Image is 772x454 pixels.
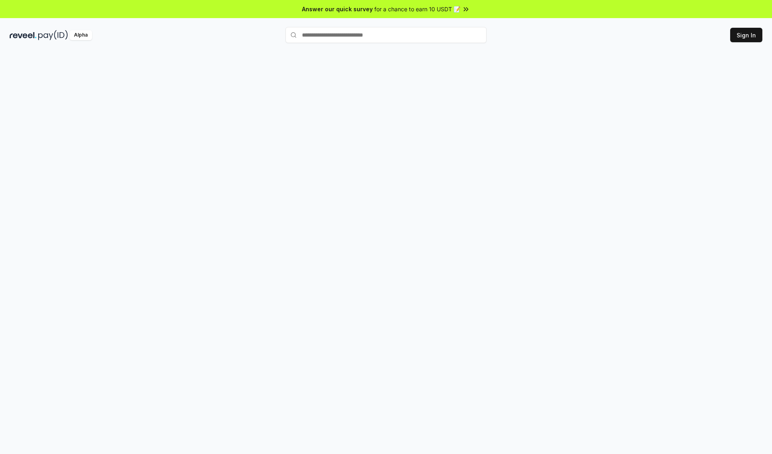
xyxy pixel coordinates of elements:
span: Answer our quick survey [302,5,373,13]
div: Alpha [70,30,92,40]
img: reveel_dark [10,30,37,40]
span: for a chance to earn 10 USDT 📝 [374,5,460,13]
img: pay_id [38,30,68,40]
button: Sign In [730,28,762,42]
